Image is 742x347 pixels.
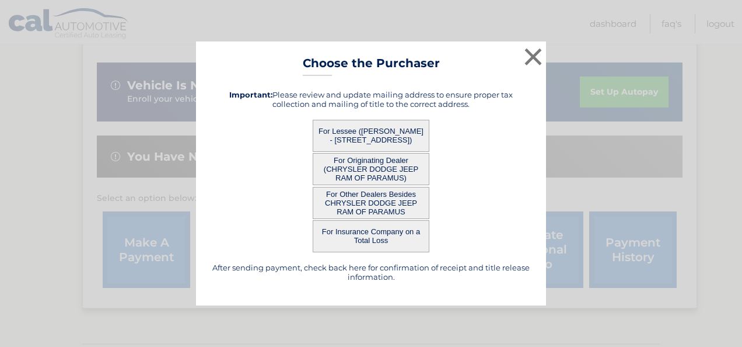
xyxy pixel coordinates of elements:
[303,56,440,77] h3: Choose the Purchaser
[313,220,429,252] button: For Insurance Company on a Total Loss
[313,153,429,185] button: For Originating Dealer (CHRYSLER DODGE JEEP RAM OF PARAMUS)
[211,90,531,109] h5: Please review and update mailing address to ensure proper tax collection and mailing of title to ...
[313,120,429,152] button: For Lessee ([PERSON_NAME] - [STREET_ADDRESS])
[229,90,272,99] strong: Important:
[521,45,545,68] button: ×
[313,187,429,219] button: For Other Dealers Besides CHRYSLER DODGE JEEP RAM OF PARAMUS
[211,263,531,282] h5: After sending payment, check back here for confirmation of receipt and title release information.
